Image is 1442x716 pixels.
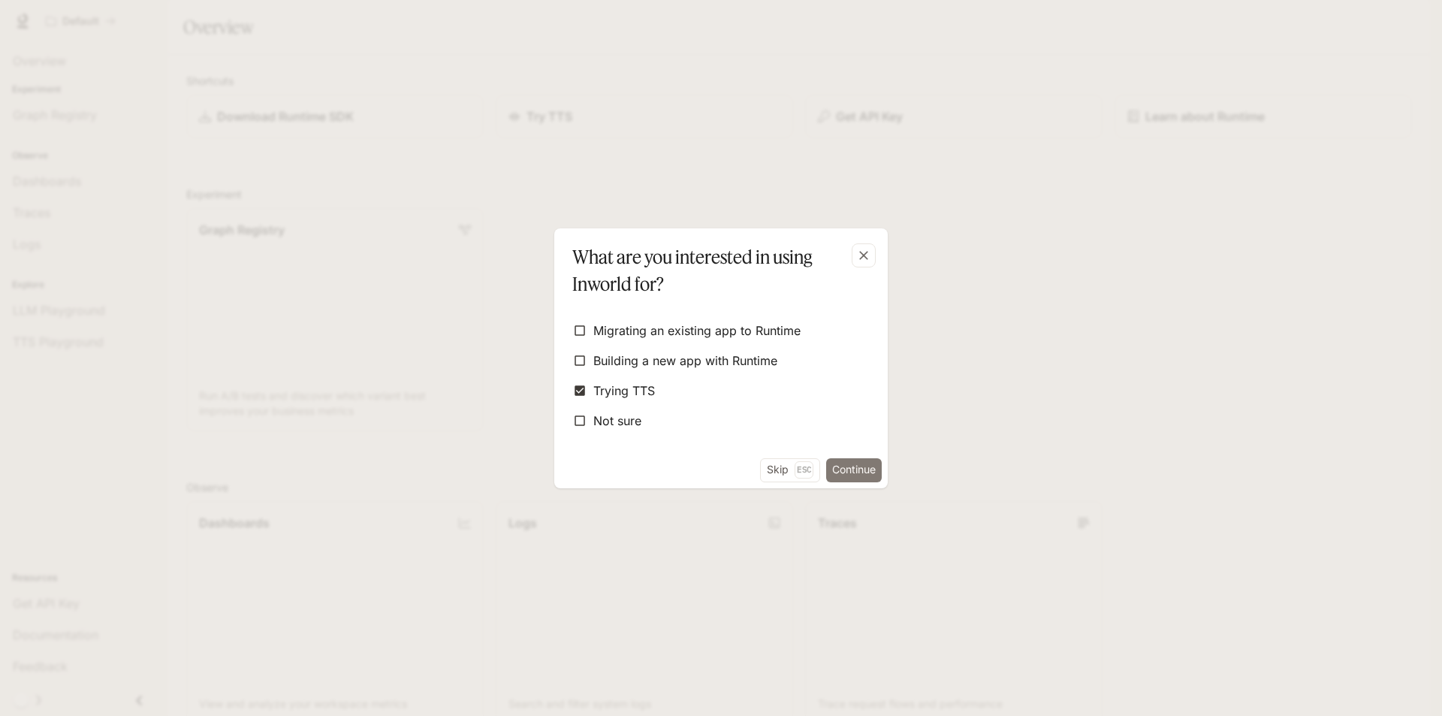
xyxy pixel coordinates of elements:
[572,243,864,298] p: What are you interested in using Inworld for?
[826,458,882,482] button: Continue
[593,412,641,430] span: Not sure
[593,382,655,400] span: Trying TTS
[760,458,820,482] button: SkipEsc
[593,322,801,340] span: Migrating an existing app to Runtime
[593,352,777,370] span: Building a new app with Runtime
[795,461,813,478] p: Esc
